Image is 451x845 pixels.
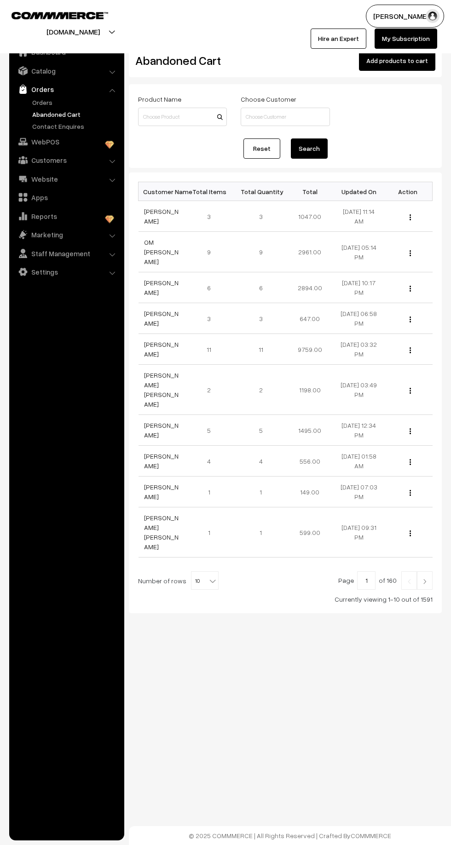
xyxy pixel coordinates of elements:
[237,334,286,365] td: 11
[410,214,411,220] img: Menu
[12,264,121,280] a: Settings
[410,388,411,394] img: Menu
[30,109,121,119] a: Abandoned Cart
[30,121,121,131] a: Contact Enquires
[410,428,411,434] img: Menu
[187,365,237,415] td: 2
[285,507,335,558] td: 599.00
[335,201,384,232] td: [DATE] 11:14 AM
[241,94,296,104] label: Choose Customer
[383,182,433,201] th: Action
[291,138,328,159] button: Search
[129,826,451,845] footer: © 2025 COMMMERCE | All Rights Reserved | Crafted By
[410,286,411,292] img: Menu
[285,201,335,232] td: 1047.00
[285,272,335,303] td: 2894.00
[237,272,286,303] td: 6
[410,316,411,322] img: Menu
[379,576,397,584] span: of 160
[144,421,179,439] a: [PERSON_NAME]
[335,272,384,303] td: [DATE] 10:17 PM
[187,303,237,334] td: 3
[187,272,237,303] td: 6
[12,208,121,224] a: Reports
[335,365,384,415] td: [DATE] 03:49 PM
[12,171,121,187] a: Website
[243,138,280,159] a: Reset
[338,576,354,584] span: Page
[187,507,237,558] td: 1
[421,579,429,584] img: Right
[12,81,121,98] a: Orders
[285,334,335,365] td: 9759.00
[144,207,179,225] a: [PERSON_NAME]
[191,572,218,590] span: 10
[335,232,384,272] td: [DATE] 05:14 PM
[335,507,384,558] td: [DATE] 09:31 PM
[237,446,286,477] td: 4
[237,507,286,558] td: 1
[144,310,179,327] a: [PERSON_NAME]
[285,365,335,415] td: 1198.00
[187,334,237,365] td: 11
[335,477,384,507] td: [DATE] 07:03 PM
[12,189,121,206] a: Apps
[335,182,384,201] th: Updated On
[410,530,411,536] img: Menu
[237,477,286,507] td: 1
[187,182,237,201] th: Total Items
[237,201,286,232] td: 3
[285,415,335,446] td: 1495.00
[335,303,384,334] td: [DATE] 06:58 PM
[12,152,121,168] a: Customers
[285,477,335,507] td: 149.00
[30,98,121,107] a: Orders
[138,94,181,104] label: Product Name
[144,514,179,551] a: [PERSON_NAME] [PERSON_NAME]
[12,9,92,20] a: COMMMERCE
[191,571,219,590] span: 10
[366,5,444,28] button: [PERSON_NAME]
[138,594,433,604] div: Currently viewing 1-10 out of 1591
[237,415,286,446] td: 5
[410,490,411,496] img: Menu
[375,29,437,49] a: My Subscription
[144,452,179,470] a: [PERSON_NAME]
[237,303,286,334] td: 3
[144,279,179,296] a: [PERSON_NAME]
[335,415,384,446] td: [DATE] 12:34 PM
[410,459,411,465] img: Menu
[285,446,335,477] td: 556.00
[237,365,286,415] td: 2
[138,576,186,586] span: Number of rows
[12,12,108,19] img: COMMMERCE
[351,832,391,839] a: COMMMERCE
[144,371,179,408] a: [PERSON_NAME] [PERSON_NAME]
[241,108,330,126] input: Choose Customer
[410,347,411,353] img: Menu
[187,477,237,507] td: 1
[187,232,237,272] td: 9
[14,20,132,43] button: [DOMAIN_NAME]
[139,182,188,201] th: Customer Name
[12,245,121,262] a: Staff Management
[138,108,227,126] input: Choose Product
[12,63,121,79] a: Catalog
[285,182,335,201] th: Total
[144,340,179,358] a: [PERSON_NAME]
[12,133,121,150] a: WebPOS
[285,232,335,272] td: 2961.00
[311,29,366,49] a: Hire an Expert
[359,51,435,71] button: Add products to cart
[335,334,384,365] td: [DATE] 03:32 PM
[426,9,439,23] img: user
[144,483,179,500] a: [PERSON_NAME]
[144,238,179,265] a: OM [PERSON_NAME]
[410,250,411,256] img: Menu
[335,446,384,477] td: [DATE] 01:58 AM
[237,232,286,272] td: 9
[12,226,121,243] a: Marketing
[135,53,226,68] h2: Abandoned Cart
[187,446,237,477] td: 4
[237,182,286,201] th: Total Quantity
